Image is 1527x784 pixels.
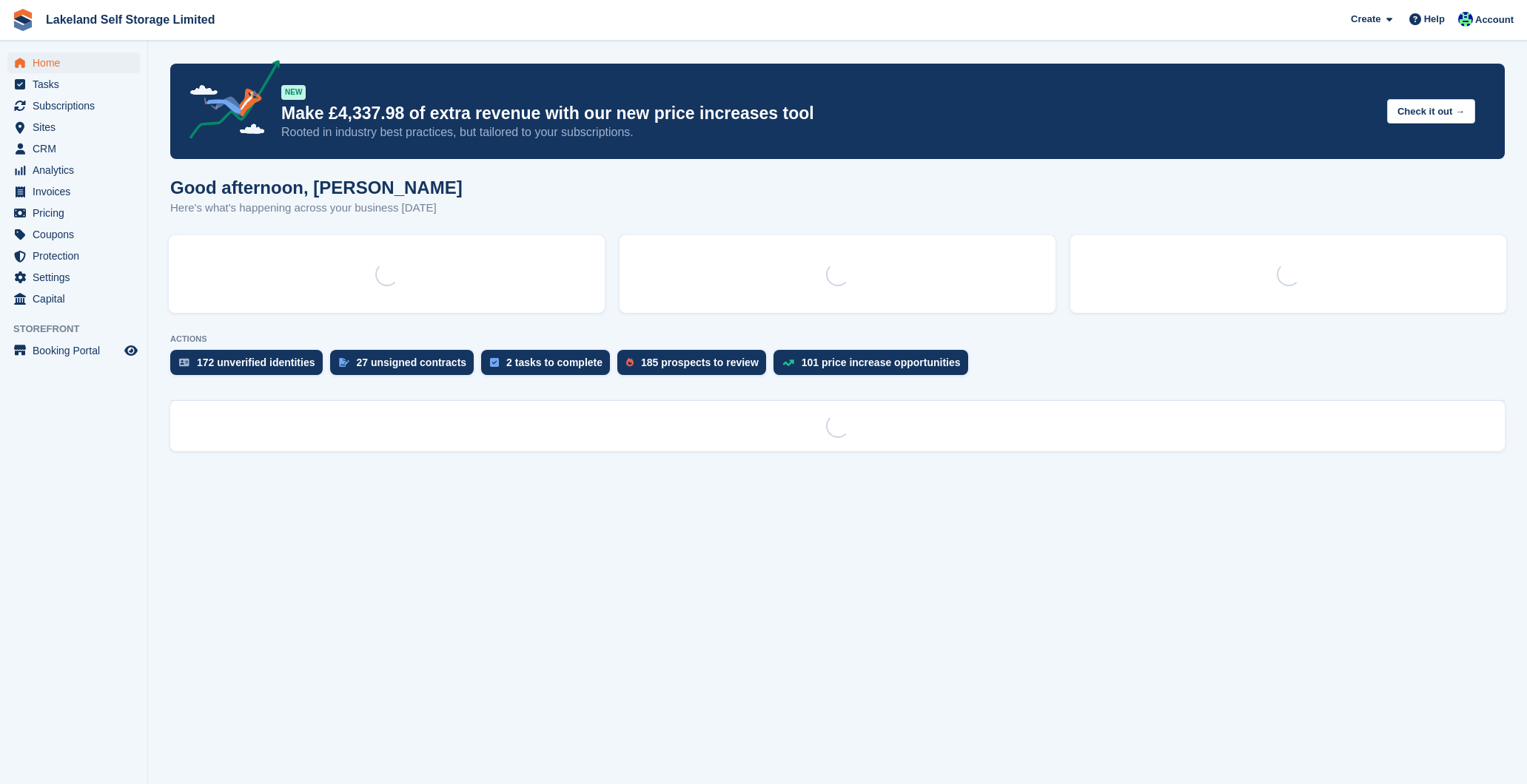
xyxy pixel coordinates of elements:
img: price-adjustments-announcement-icon-8257ccfd72463d97f412b2fc003d46551f7dbcb40ab6d574587a9cd5c0d94... [177,60,281,144]
p: Rooted in industry best practices, but tailored to your subscriptions. [281,124,1375,141]
span: Settings [33,267,121,288]
span: Invoices [33,181,121,202]
div: 185 prospects to review [641,356,759,368]
span: Coupons [33,224,121,245]
a: 27 unsigned contracts [330,350,482,382]
span: Booking Portal [33,340,121,361]
img: verify_identity-adf6edd0f0f0b5bbfe63781bf79b02c33cf7c696d77639b501bdc392416b5a36.svg [179,358,189,367]
span: CRM [33,138,121,159]
img: contract_signature_icon-13c848040528278c33f63329250d36e43548de30e8caae1d1a13099fd9432cc5.svg [339,358,349,367]
span: Tasks [33,74,121,95]
a: menu [7,246,140,266]
span: Pricing [33,203,121,223]
button: Check it out → [1387,99,1475,124]
a: menu [7,224,140,245]
a: 172 unverified identities [170,350,330,382]
p: Here's what's happening across your business [DATE] [170,200,463,217]
a: 101 price increase opportunities [773,350,976,382]
div: NEW [281,85,306,100]
a: menu [7,74,140,95]
span: Subscriptions [33,95,121,116]
img: Steve Aynsley [1458,12,1473,27]
a: menu [7,95,140,116]
a: 2 tasks to complete [481,350,617,382]
span: Account [1475,13,1514,27]
a: menu [7,340,140,361]
a: menu [7,288,140,309]
a: menu [7,138,140,159]
a: menu [7,160,140,180]
div: 101 price increase opportunities [802,356,961,368]
span: Home [33,53,121,73]
div: 172 unverified identities [197,356,315,368]
span: Analytics [33,160,121,180]
span: Capital [33,288,121,309]
a: menu [7,53,140,73]
div: 2 tasks to complete [506,356,603,368]
img: price_increase_opportunities-93ffe204e8149a01c8c9dc8f82e8f89637d9d84a8eef4429ea346261dce0b2c0.svg [782,359,794,366]
span: Help [1424,12,1445,27]
span: Protection [33,246,121,266]
p: Make £4,337.98 of extra revenue with our new price increases tool [281,103,1375,124]
a: menu [7,117,140,138]
span: Sites [33,117,121,138]
div: 27 unsigned contracts [357,356,467,368]
p: ACTIONS [170,334,1505,344]
img: task-75834270c22a3079a89374b754ae025e5fb1db73e45f91037f5363f120a921f8.svg [490,358,499,367]
a: menu [7,203,140,223]
img: stora-icon-8386f47178a22dfd0bd8f6a31ec36ba5ce8667c1dd55bd0f319d3a0aa187defe.svg [12,9,34,31]
a: 185 prospects to review [617,350,773,382]
img: prospect-51fa495bee0391a8d652442698ab0144808aea92771e9ea1ae160a38d050c398.svg [626,358,634,367]
a: menu [7,267,140,288]
a: Preview store [122,342,140,359]
h1: Good afternoon, [PERSON_NAME] [170,178,463,197]
span: Storefront [13,322,147,337]
a: Lakeland Self Storage Limited [40,7,221,32]
span: Create [1351,12,1380,27]
a: menu [7,181,140,202]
